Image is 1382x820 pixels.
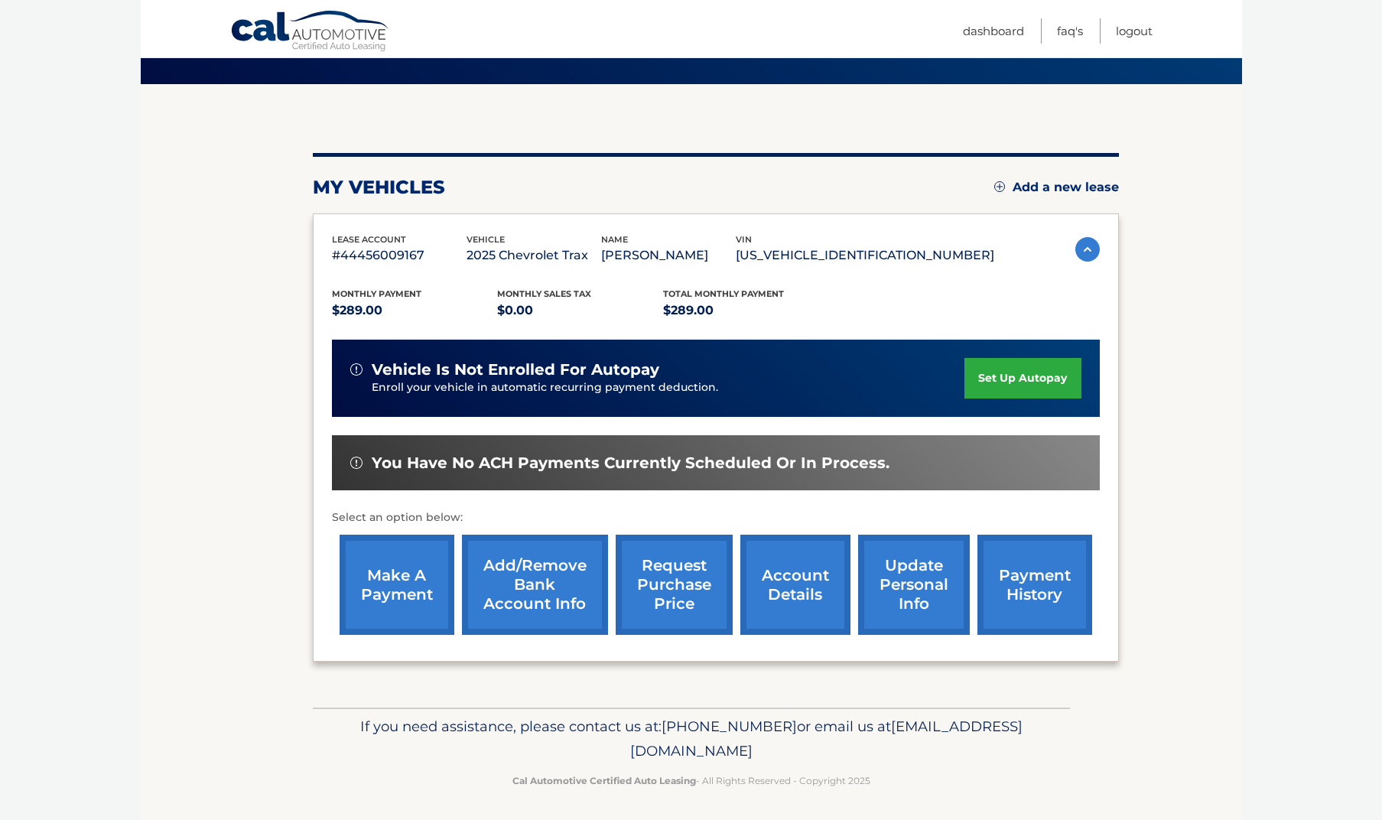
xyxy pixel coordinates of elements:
a: Add a new lease [994,180,1119,195]
strong: Cal Automotive Certified Auto Leasing [512,775,696,786]
span: [PHONE_NUMBER] [662,717,797,735]
p: [US_VEHICLE_IDENTIFICATION_NUMBER] [736,245,994,266]
a: FAQ's [1057,18,1083,44]
span: Monthly sales Tax [497,288,591,299]
img: alert-white.svg [350,457,363,469]
span: vehicle is not enrolled for autopay [372,360,659,379]
h2: my vehicles [313,176,445,199]
p: $289.00 [663,300,829,321]
span: Monthly Payment [332,288,421,299]
a: payment history [977,535,1092,635]
p: $0.00 [497,300,663,321]
p: Select an option below: [332,509,1100,527]
p: [PERSON_NAME] [601,245,736,266]
p: Enroll your vehicle in automatic recurring payment deduction. [372,379,965,396]
p: $289.00 [332,300,498,321]
a: Dashboard [963,18,1024,44]
img: alert-white.svg [350,363,363,376]
a: Add/Remove bank account info [462,535,608,635]
span: Total Monthly Payment [663,288,784,299]
span: [EMAIL_ADDRESS][DOMAIN_NAME] [630,717,1023,760]
p: #44456009167 [332,245,467,266]
p: - All Rights Reserved - Copyright 2025 [323,773,1060,789]
p: 2025 Chevrolet Trax [467,245,601,266]
span: name [601,234,628,245]
img: add.svg [994,181,1005,192]
p: If you need assistance, please contact us at: or email us at [323,714,1060,763]
a: make a payment [340,535,454,635]
a: Cal Automotive [230,10,391,54]
a: Logout [1116,18,1153,44]
img: accordion-active.svg [1075,237,1100,262]
span: You have no ACH payments currently scheduled or in process. [372,454,889,473]
a: update personal info [858,535,970,635]
a: account details [740,535,850,635]
a: request purchase price [616,535,733,635]
span: vehicle [467,234,505,245]
a: set up autopay [964,358,1081,399]
span: lease account [332,234,406,245]
span: vin [736,234,752,245]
